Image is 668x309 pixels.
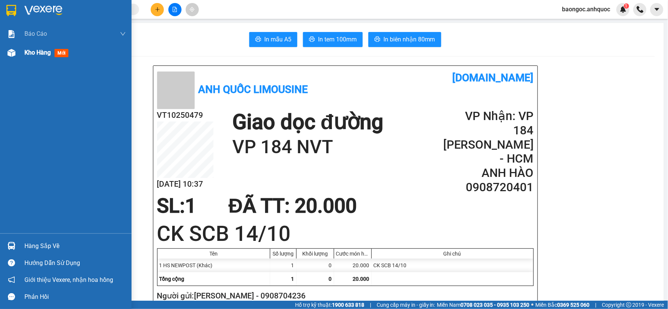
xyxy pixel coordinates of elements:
span: In biên nhận 80mm [383,35,435,44]
button: printerIn tem 100mm [303,32,363,47]
b: Anh Quốc Limousine [198,83,308,96]
span: copyright [626,302,632,307]
span: ⚪️ [532,303,534,306]
h2: Người gửi: [PERSON_NAME] - 0908704236 [157,290,531,302]
div: Cước món hàng [336,251,370,257]
div: 1 [270,259,297,272]
img: logo-vxr [6,5,16,16]
span: caret-down [654,6,660,13]
img: warehouse-icon [8,49,15,57]
h2: 0908720401 [443,180,533,195]
button: plus [151,3,164,16]
span: Nhận: [72,7,90,15]
sup: 1 [624,3,629,9]
span: printer [374,36,380,43]
span: | [370,301,371,309]
strong: 0369 525 060 [557,302,590,308]
button: file-add [168,3,182,16]
span: Cung cấp máy in - giấy in: [377,301,435,309]
span: 1 [291,276,294,282]
span: Giới thiệu Vexere, nhận hoa hồng [24,275,113,285]
span: message [8,293,15,300]
span: Miền Nam [437,301,530,309]
img: icon-new-feature [620,6,627,13]
span: SL: [157,194,185,218]
div: Hàng sắp về [24,241,126,252]
span: In mẫu A5 [264,35,291,44]
div: Phản hồi [24,291,126,303]
span: down [120,31,126,37]
span: | [595,301,597,309]
div: Số lượng [272,251,294,257]
h2: VT10250479 [157,109,214,122]
span: printer [255,36,261,43]
h2: [DATE] 10:37 [157,178,214,190]
div: 0908720401 [72,43,132,53]
span: 0 [329,276,332,282]
img: phone-icon [637,6,644,13]
span: printer [309,36,315,43]
div: Tên [159,251,268,257]
span: question-circle [8,259,15,266]
h2: ANH HÀO [443,166,533,180]
div: [PERSON_NAME] [6,24,67,33]
img: solution-icon [8,30,15,38]
strong: 0708 023 035 - 0935 103 250 [461,302,530,308]
h1: CK SCB 14/10 [157,219,534,248]
div: Hướng dẫn sử dụng [24,257,126,269]
span: Miền Bắc [536,301,590,309]
button: printerIn mẫu A5 [249,32,297,47]
img: warehouse-icon [8,242,15,250]
div: VP 108 [PERSON_NAME] [6,6,67,24]
span: Tổng cộng [159,276,185,282]
span: Gửi: [6,7,18,15]
div: 1 HS NEWPOST (Khác) [158,259,270,272]
button: printerIn biên nhận 80mm [368,32,441,47]
div: 0 [297,259,334,272]
div: ANH HÀO [72,33,132,43]
div: 20.000 [334,259,372,272]
button: caret-down [650,3,663,16]
button: aim [186,3,199,16]
span: 1 [185,194,197,218]
div: VP 184 [PERSON_NAME] - HCM [72,6,132,33]
span: baongoc.anhquoc [556,5,616,14]
span: Hỗ trợ kỹ thuật: [295,301,364,309]
span: aim [189,7,195,12]
h1: Giao dọc đường [232,109,383,135]
span: file-add [172,7,177,12]
span: mới [55,49,68,57]
div: 0908704236 [6,33,67,44]
strong: 1900 633 818 [332,302,364,308]
span: In tem 100mm [318,35,357,44]
span: plus [155,7,160,12]
h1: VP 184 NVT [232,135,383,159]
span: VP 184 NVT [72,53,119,79]
span: 1 [625,3,628,9]
div: CK SCB 14/10 [372,259,533,272]
b: [DOMAIN_NAME] [453,72,534,84]
span: notification [8,276,15,283]
span: Báo cáo [24,29,47,38]
span: ĐÃ TT : 20.000 [229,194,357,218]
h2: VP Nhận: VP 184 [PERSON_NAME] - HCM [443,109,533,166]
span: Kho hàng [24,49,51,56]
div: Khối lượng [298,251,332,257]
span: 20.000 [353,276,370,282]
div: Ghi chú [374,251,532,257]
